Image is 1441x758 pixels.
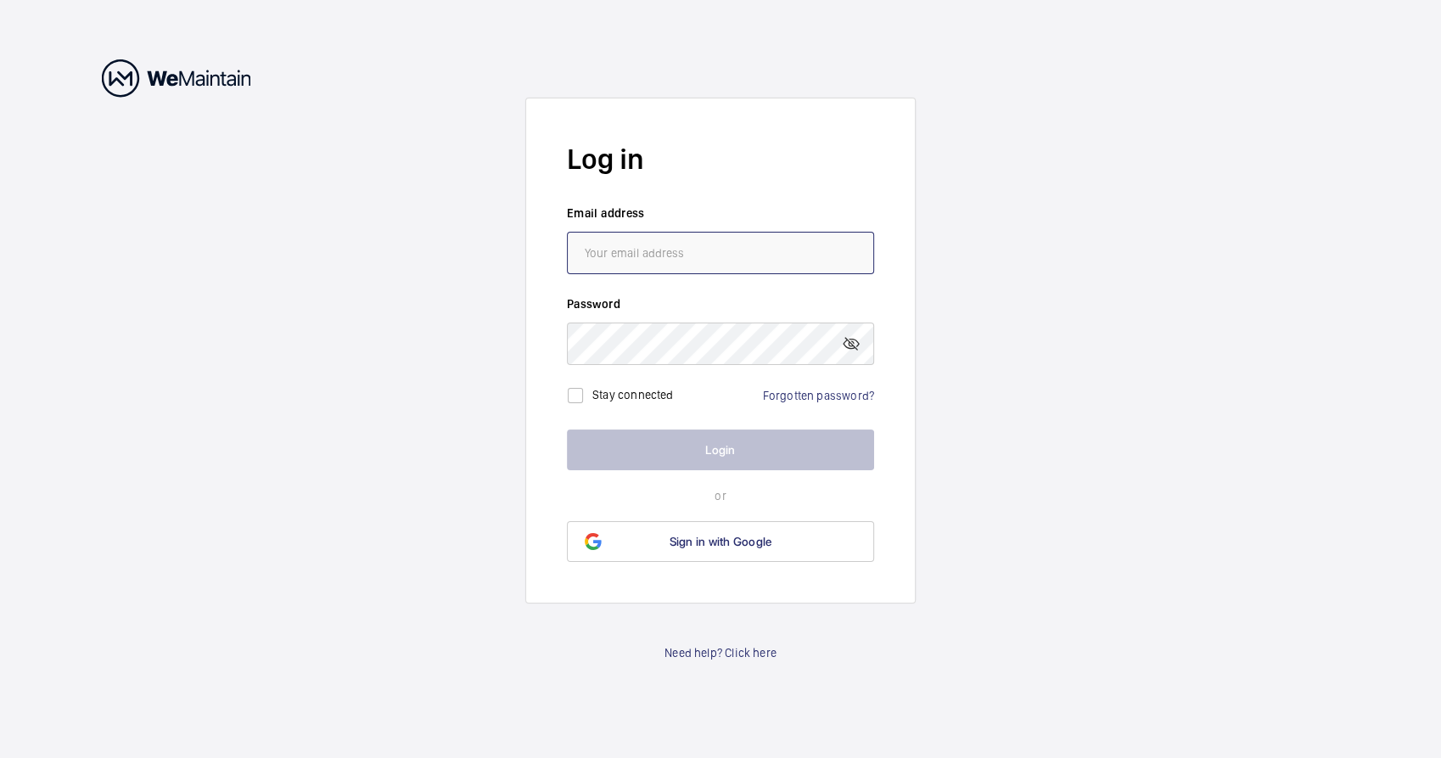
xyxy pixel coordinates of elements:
[567,232,874,274] input: Your email address
[567,139,874,179] h2: Log in
[567,295,874,312] label: Password
[567,205,874,222] label: Email address
[763,389,874,402] a: Forgotten password?
[670,535,772,548] span: Sign in with Google
[592,387,674,401] label: Stay connected
[567,487,874,504] p: or
[664,644,777,661] a: Need help? Click here
[567,430,874,470] button: Login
